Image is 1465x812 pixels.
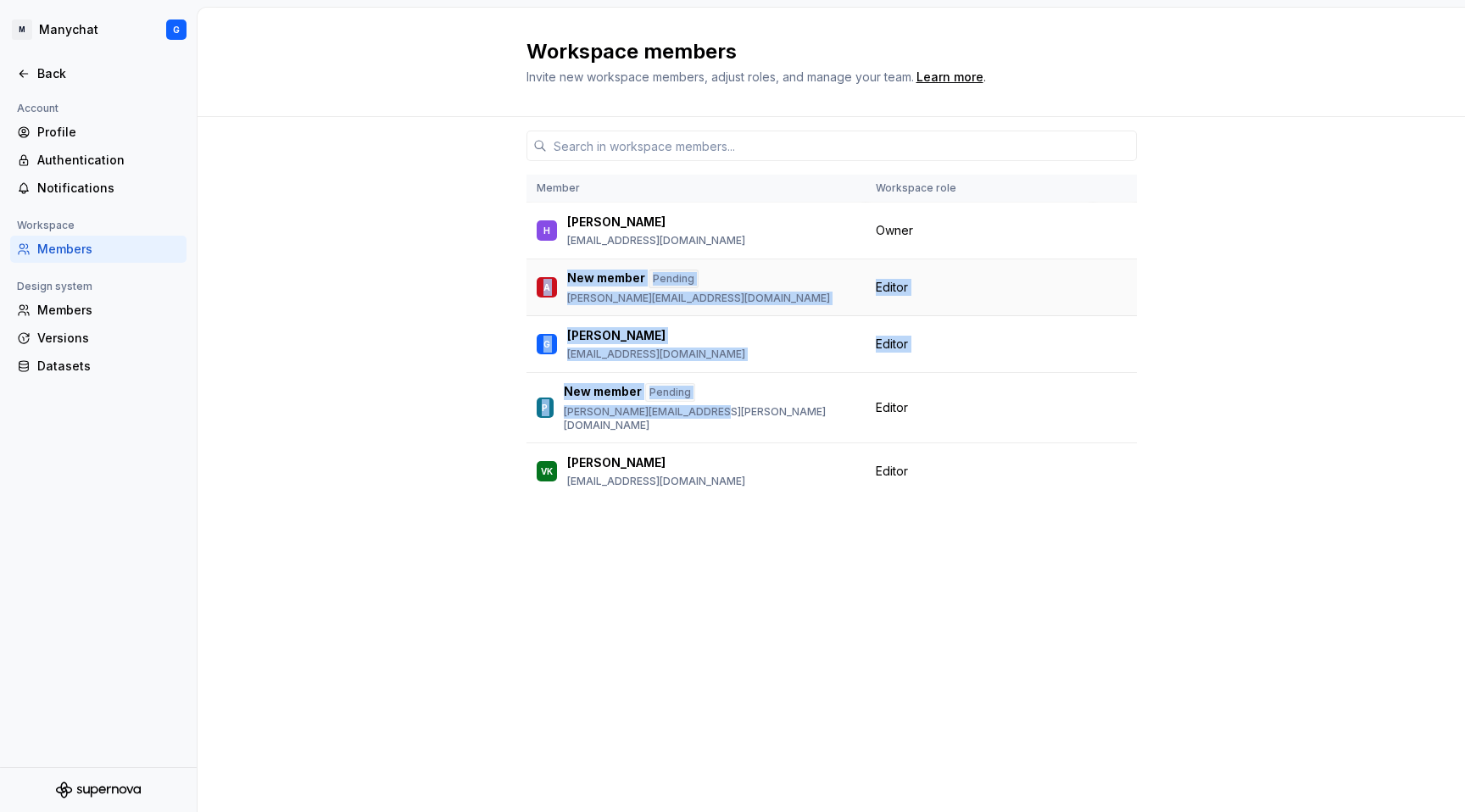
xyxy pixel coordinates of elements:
div: G [543,336,550,353]
p: [PERSON_NAME] [567,327,666,344]
a: Members [10,297,187,324]
p: [PERSON_NAME] [567,454,666,471]
p: New member [567,270,645,288]
p: [EMAIL_ADDRESS][DOMAIN_NAME] [567,475,745,488]
div: M [12,19,32,40]
div: Back [37,65,180,82]
p: [EMAIL_ADDRESS][DOMAIN_NAME] [567,234,745,247]
span: Editor [876,463,908,480]
p: [PERSON_NAME] [567,214,666,231]
a: Notifications [10,175,187,202]
a: Versions [10,325,187,352]
div: G [173,23,180,36]
div: Notifications [37,180,180,197]
span: Editor [876,279,908,296]
p: [PERSON_NAME][EMAIL_ADDRESS][DOMAIN_NAME] [567,292,830,305]
div: Versions [37,330,180,347]
div: Authentication [37,152,180,169]
div: Account [10,98,65,119]
input: Search in workspace members... [547,131,1137,161]
div: Workspace [10,215,81,236]
div: Profile [37,124,180,141]
div: VK [541,463,553,480]
svg: Supernova Logo [56,781,141,798]
div: Manychat [39,21,98,38]
a: Members [10,236,187,263]
span: Editor [876,336,908,353]
th: Workspace role [866,175,1093,203]
a: Learn more [916,69,983,86]
span: . [914,71,986,84]
div: Pending [645,383,695,402]
a: Back [10,60,187,87]
button: MManychatG [3,11,193,48]
div: Members [37,302,180,319]
div: Datasets [37,358,180,375]
div: Design system [10,276,99,297]
a: Authentication [10,147,187,174]
p: [EMAIL_ADDRESS][DOMAIN_NAME] [567,348,745,361]
span: Owner [876,222,913,239]
div: A [543,279,550,296]
a: Datasets [10,353,187,380]
span: Editor [876,399,908,416]
th: Member [526,175,866,203]
p: New member [564,383,642,402]
p: [PERSON_NAME][EMAIL_ADDRESS][PERSON_NAME][DOMAIN_NAME] [564,405,855,432]
div: P [542,399,548,416]
div: Members [37,241,180,258]
h2: Workspace members [526,38,1117,65]
div: H [543,222,550,239]
a: Profile [10,119,187,146]
span: Invite new workspace members, adjust roles, and manage your team. [526,70,914,84]
div: Pending [649,270,699,288]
